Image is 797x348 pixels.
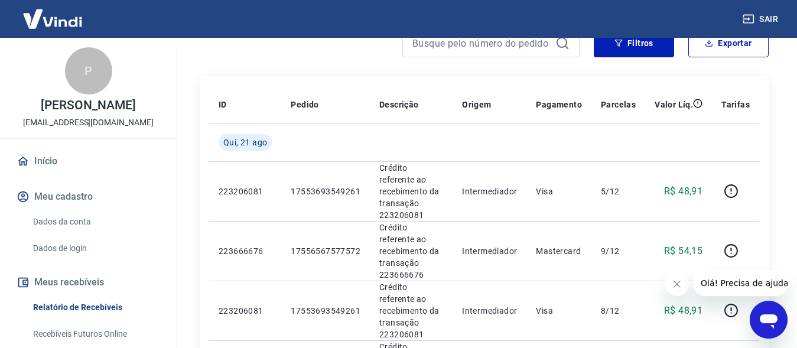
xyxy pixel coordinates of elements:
a: Relatório de Recebíveis [28,295,162,320]
p: Valor Líq. [655,99,693,110]
button: Meus recebíveis [14,269,162,295]
p: 17553693549261 [291,305,360,317]
div: P [65,47,112,95]
p: 223206081 [219,186,272,197]
p: 9/12 [601,245,636,257]
p: R$ 48,91 [664,304,702,318]
p: Descrição [379,99,419,110]
p: 17553693549261 [291,186,360,197]
p: 17556567577572 [291,245,360,257]
p: Crédito referente ao recebimento da transação 223206081 [379,162,443,221]
p: Crédito referente ao recebimento da transação 223666676 [379,222,443,281]
iframe: Mensagem da empresa [694,270,788,296]
button: Exportar [688,29,769,57]
p: Pedido [291,99,318,110]
p: 8/12 [601,305,636,317]
p: [PERSON_NAME] [41,99,135,112]
p: Crédito referente ao recebimento da transação 223206081 [379,281,443,340]
img: Vindi [14,1,91,37]
p: Intermediador [462,305,517,317]
p: [EMAIL_ADDRESS][DOMAIN_NAME] [23,116,154,129]
span: Olá! Precisa de ajuda? [7,8,99,18]
a: Recebíveis Futuros Online [28,322,162,346]
p: Mastercard [536,245,582,257]
button: Sair [740,8,783,30]
button: Meu cadastro [14,184,162,210]
iframe: Botão para abrir a janela de mensagens [750,301,788,339]
p: Visa [536,186,582,197]
p: Pagamento [536,99,582,110]
p: Intermediador [462,186,517,197]
p: Parcelas [601,99,636,110]
p: 223206081 [219,305,272,317]
p: R$ 54,15 [664,244,702,258]
p: Intermediador [462,245,517,257]
iframe: Fechar mensagem [665,272,689,296]
p: Origem [462,99,491,110]
p: Tarifas [721,99,750,110]
p: ID [219,99,227,110]
input: Busque pelo número do pedido [412,34,551,52]
a: Dados de login [28,236,162,261]
a: Dados da conta [28,210,162,234]
p: Visa [536,305,582,317]
p: 5/12 [601,186,636,197]
a: Início [14,148,162,174]
p: 223666676 [219,245,272,257]
p: R$ 48,91 [664,184,702,199]
button: Filtros [594,29,674,57]
span: Qui, 21 ago [223,136,267,148]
